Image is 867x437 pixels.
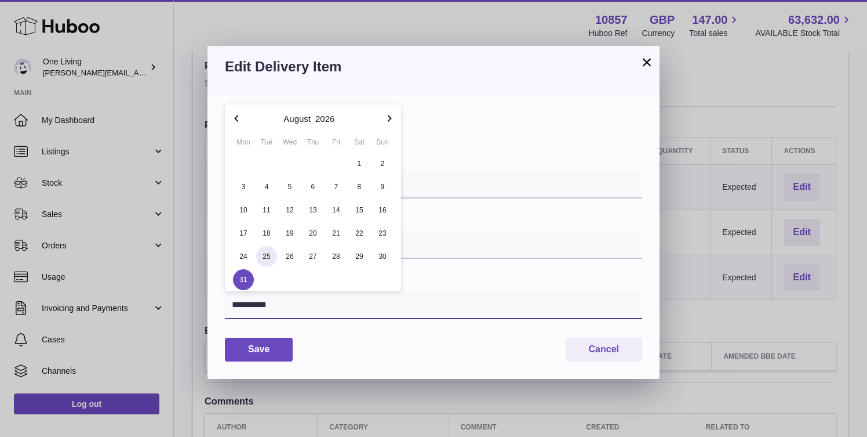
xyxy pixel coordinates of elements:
span: 7 [326,176,347,197]
span: 29 [349,246,370,267]
button: August [283,114,311,123]
span: 9 [372,176,393,197]
span: 6 [303,176,323,197]
label: Huboo SKU Number [225,113,642,124]
span: 21 [326,223,347,244]
button: 23 [371,222,394,245]
button: 2 [371,152,394,175]
span: 24 [233,246,254,267]
span: 11 [256,200,277,221]
span: 8 [349,176,370,197]
span: 5 [279,176,300,197]
button: 4 [255,175,278,198]
button: 31 [232,268,255,291]
span: 28 [326,246,347,267]
button: Cancel [566,338,642,362]
button: 8 [348,175,371,198]
span: 18 [256,223,277,244]
span: 30 [372,246,393,267]
button: 20 [301,222,325,245]
span: 23 [372,223,393,244]
h3: Edit Delivery Item [225,57,642,76]
button: 5 [278,175,301,198]
span: 17 [233,223,254,244]
button: 30 [371,245,394,268]
span: 31 [233,269,254,290]
div: 511723 [225,113,642,138]
div: Tue [255,137,278,147]
div: Sun [371,137,394,147]
button: 13 [301,198,325,222]
label: Batch Reference [225,217,642,228]
div: Sat [348,137,371,147]
button: 2026 [315,114,334,123]
span: 4 [256,176,277,197]
button: 16 [371,198,394,222]
button: 29 [348,245,371,268]
label: Sent Quantity [225,157,642,168]
button: 21 [325,222,348,245]
label: Best before date [225,277,642,288]
button: 18 [255,222,278,245]
div: Wed [278,137,301,147]
button: 3 [232,175,255,198]
div: Fri [325,137,348,147]
span: 13 [303,200,323,221]
span: 26 [279,246,300,267]
span: 15 [349,200,370,221]
button: 11 [255,198,278,222]
span: 14 [326,200,347,221]
span: 27 [303,246,323,267]
button: Save [225,338,293,362]
button: 6 [301,175,325,198]
button: 9 [371,175,394,198]
span: 3 [233,176,254,197]
span: 25 [256,246,277,267]
button: 12 [278,198,301,222]
button: 19 [278,222,301,245]
button: 28 [325,245,348,268]
button: × [640,55,654,69]
button: 14 [325,198,348,222]
button: 1 [348,152,371,175]
span: 20 [303,223,323,244]
span: 19 [279,223,300,244]
button: 17 [232,222,255,245]
span: 10 [233,200,254,221]
button: 25 [255,245,278,268]
span: 2 [372,153,393,174]
div: Thu [301,137,325,147]
span: 16 [372,200,393,221]
button: 10 [232,198,255,222]
span: 12 [279,200,300,221]
button: 24 [232,245,255,268]
button: 7 [325,175,348,198]
div: Mon [232,137,255,147]
button: 15 [348,198,371,222]
span: 22 [349,223,370,244]
button: 27 [301,245,325,268]
button: 26 [278,245,301,268]
button: 22 [348,222,371,245]
span: 1 [349,153,370,174]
